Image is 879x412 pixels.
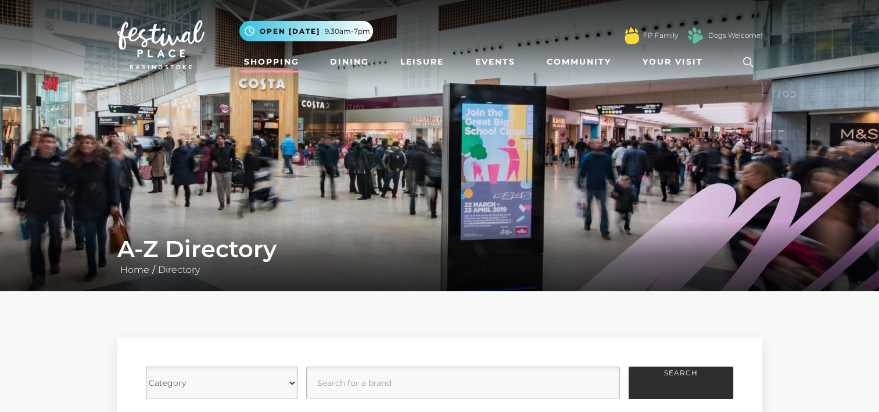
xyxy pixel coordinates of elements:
[117,264,152,275] a: Home
[260,26,320,37] span: Open [DATE]
[117,235,762,263] h1: A-Z Directory
[396,51,449,73] a: Leisure
[239,51,304,73] a: Shopping
[471,51,520,73] a: Events
[643,30,678,41] a: FP Family
[708,30,762,41] a: Dogs Welcome!
[629,367,733,399] button: Search
[117,20,204,69] img: Festival Place Logo
[643,56,703,68] span: Your Visit
[155,264,203,275] a: Directory
[109,235,771,277] div: /
[325,26,370,37] span: 9.30am-7pm
[542,51,616,73] a: Community
[325,51,374,73] a: Dining
[638,51,713,73] a: Your Visit
[239,21,373,41] button: Open [DATE] 9.30am-7pm
[306,367,620,399] input: Search for a brand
